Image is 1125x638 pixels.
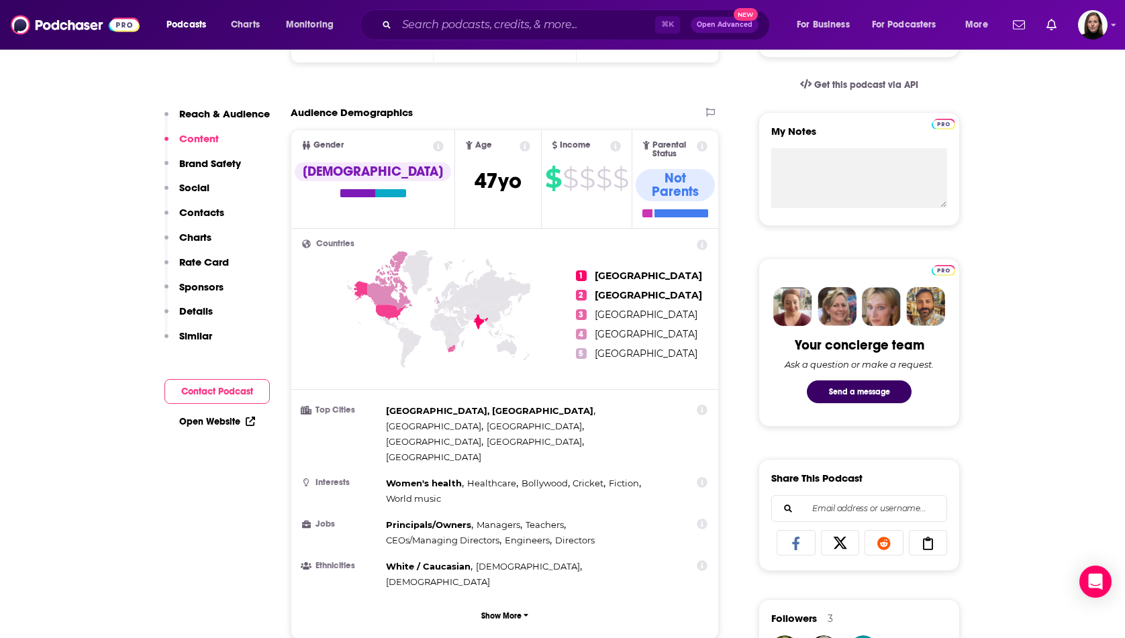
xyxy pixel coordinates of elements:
span: Charts [231,15,260,34]
input: Search podcasts, credits, & more... [397,14,655,36]
span: Podcasts [166,15,206,34]
button: Reach & Audience [164,107,270,132]
a: Open Website [179,416,255,427]
span: [GEOGRAPHIC_DATA] [487,421,582,431]
span: , [477,517,522,533]
a: Share on X/Twitter [821,530,860,555]
span: [GEOGRAPHIC_DATA] [595,348,697,360]
span: Healthcare [467,478,516,488]
span: $ [545,168,561,189]
a: Share on Reddit [865,530,903,555]
span: , [505,533,552,548]
span: For Podcasters [872,15,936,34]
button: open menu [277,14,351,36]
div: Not Parents [636,169,715,201]
span: $ [596,168,612,189]
span: Followers [771,612,817,625]
p: Reach & Audience [179,107,270,120]
span: , [386,559,473,574]
img: User Profile [1078,10,1108,40]
img: Jon Profile [906,287,945,326]
div: Search podcasts, credits, & more... [373,9,783,40]
span: [GEOGRAPHIC_DATA] [595,328,697,340]
p: Details [179,305,213,317]
p: Brand Safety [179,157,241,170]
span: Fiction [609,478,639,488]
button: open menu [863,14,956,36]
span: For Business [797,15,850,34]
img: Jules Profile [862,287,901,326]
span: Age [475,141,492,150]
span: White / Caucasian [386,561,471,572]
span: [DEMOGRAPHIC_DATA] [386,576,490,587]
button: Send a message [807,380,912,403]
span: , [487,434,584,449]
span: , [386,403,595,419]
span: Parental Status [652,141,695,158]
input: Email address or username... [783,496,936,521]
span: 5 [576,348,587,359]
span: [GEOGRAPHIC_DATA] [595,270,702,282]
a: Get this podcast via API [789,68,929,101]
h2: Audience Demographics [291,106,413,119]
span: , [573,476,605,491]
h3: Ethnicities [302,562,381,570]
span: , [609,476,641,491]
button: Brand Safety [164,157,241,182]
div: Open Intercom Messenger [1079,566,1112,598]
div: Search followers [771,495,947,522]
a: Pro website [932,117,955,129]
span: , [386,476,464,491]
span: [GEOGRAPHIC_DATA] [386,436,481,447]
div: [DEMOGRAPHIC_DATA] [295,162,451,181]
span: $ [613,168,628,189]
span: More [965,15,988,34]
a: Show notifications dropdown [1041,13,1062,36]
div: Ask a question or make a request. [785,359,934,370]
p: Contacts [179,206,224,219]
button: Show More [302,603,707,628]
span: Bollywood [522,478,568,488]
img: Podchaser Pro [932,119,955,129]
p: Show More [481,611,522,621]
span: 47 yo [475,168,522,194]
a: Copy Link [909,530,948,555]
span: $ [562,168,578,189]
img: Podchaser Pro [932,265,955,276]
p: Content [179,132,219,145]
button: Similar [164,329,212,354]
button: Contacts [164,206,224,231]
h3: Top Cities [302,406,381,415]
button: Contact Podcast [164,379,270,404]
button: Rate Card [164,256,229,280]
button: Sponsors [164,280,224,305]
span: 3 [576,309,587,320]
h3: Share This Podcast [771,472,863,484]
span: Gender [313,141,344,150]
span: Get this podcast via API [814,79,918,91]
a: Pro website [932,263,955,276]
div: 3 [828,613,833,625]
a: Charts [222,14,268,36]
p: Rate Card [179,256,229,268]
span: Principals/Owners [386,519,471,530]
span: ⌘ K [655,16,680,34]
span: Income [560,141,591,150]
h3: Jobs [302,520,381,529]
button: open menu [956,14,1005,36]
p: Sponsors [179,280,224,293]
span: [DEMOGRAPHIC_DATA] [476,561,580,572]
span: Women's health [386,478,462,488]
span: 1 [576,270,587,281]
span: Managers [477,519,520,530]
span: 2 [576,290,587,301]
h3: Interests [302,478,381,487]
span: New [734,8,758,21]
button: open menu [787,14,867,36]
span: , [476,559,582,574]
button: open menu [157,14,224,36]
a: Share on Facebook [777,530,816,555]
button: Charts [164,231,211,256]
span: [GEOGRAPHIC_DATA] [595,309,697,321]
button: Social [164,181,209,206]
